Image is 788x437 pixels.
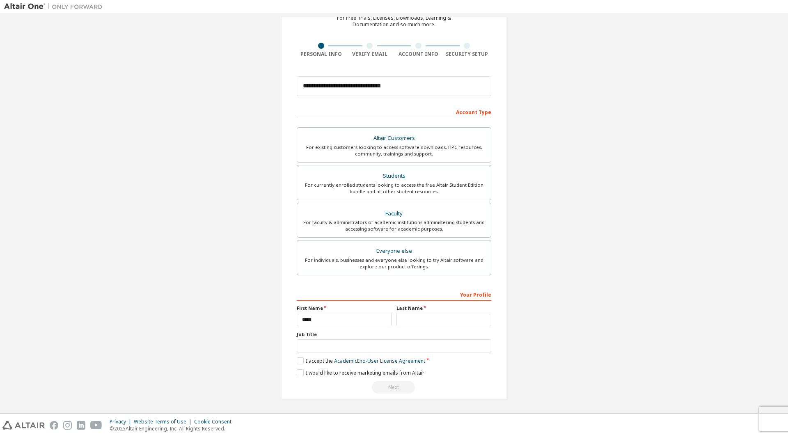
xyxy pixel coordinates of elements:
[396,305,491,311] label: Last Name
[346,51,394,57] div: Verify Email
[90,421,102,430] img: youtube.svg
[394,51,443,57] div: Account Info
[334,357,425,364] a: Academic End-User License Agreement
[297,369,424,376] label: I would like to receive marketing emails from Altair
[77,421,85,430] img: linkedin.svg
[297,105,491,118] div: Account Type
[194,419,236,425] div: Cookie Consent
[297,357,425,364] label: I accept the
[302,182,486,195] div: For currently enrolled students looking to access the free Altair Student Edition bundle and all ...
[297,381,491,394] div: Read and acccept EULA to continue
[110,425,236,432] p: © 2025 Altair Engineering, Inc. All Rights Reserved.
[4,2,107,11] img: Altair One
[50,421,58,430] img: facebook.svg
[297,288,491,301] div: Your Profile
[302,245,486,257] div: Everyone else
[302,257,486,270] div: For individuals, businesses and everyone else looking to try Altair software and explore our prod...
[302,170,486,182] div: Students
[302,219,486,232] div: For faculty & administrators of academic institutions administering students and accessing softwa...
[297,305,392,311] label: First Name
[2,421,45,430] img: altair_logo.svg
[63,421,72,430] img: instagram.svg
[297,331,491,338] label: Job Title
[110,419,134,425] div: Privacy
[302,144,486,157] div: For existing customers looking to access software downloads, HPC resources, community, trainings ...
[443,51,492,57] div: Security Setup
[337,15,451,28] div: For Free Trials, Licenses, Downloads, Learning & Documentation and so much more.
[134,419,194,425] div: Website Terms of Use
[297,51,346,57] div: Personal Info
[302,208,486,220] div: Faculty
[302,133,486,144] div: Altair Customers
